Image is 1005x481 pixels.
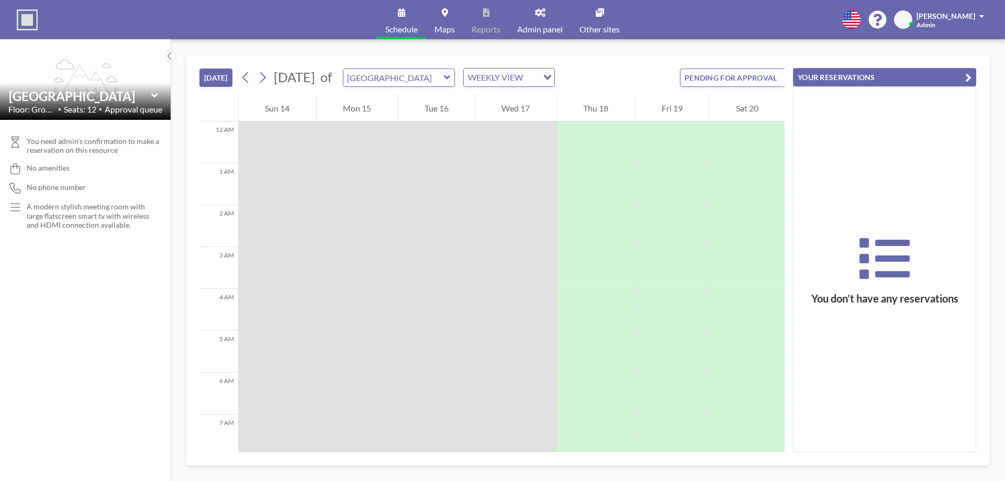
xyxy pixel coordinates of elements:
[8,104,55,115] span: Floor: Ground Fl...
[320,69,332,85] span: of
[917,21,935,29] span: Admin
[199,415,238,456] div: 7 AM
[635,95,709,121] div: Fri 19
[385,25,418,33] span: Schedule
[199,121,238,163] div: 12 AM
[58,106,61,113] span: •
[466,71,525,84] span: WEEKLY VIEW
[475,95,556,121] div: Wed 17
[526,71,537,84] input: Search for option
[27,137,162,155] span: You need admin's confirmation to make a reservation on this resource
[27,202,150,230] p: A modern stylish meeting room with large flatscreen smart tv with wireless and HDMI connection av...
[199,69,232,87] button: [DATE]
[99,106,102,113] span: •
[9,88,151,104] input: Vista Meeting Room
[897,15,910,25] span: GW
[794,292,976,305] h3: You don’t have any reservations
[274,69,315,85] span: [DATE]
[343,69,444,86] input: Vista Meeting Room
[464,69,554,86] div: Search for option
[105,104,162,115] span: Approval queue
[793,68,976,86] button: YOUR RESERVATIONS
[64,104,96,115] span: Seats: 12
[27,183,86,192] span: No phone number
[317,95,398,121] div: Mon 15
[517,25,563,33] span: Admin panel
[199,205,238,247] div: 2 AM
[579,25,620,33] span: Other sites
[17,9,38,30] img: organization-logo
[199,247,238,289] div: 3 AM
[199,289,238,331] div: 4 AM
[199,331,238,373] div: 5 AM
[199,163,238,205] div: 1 AM
[917,12,975,20] span: [PERSON_NAME]
[472,25,500,33] span: Reports
[557,95,635,121] div: Thu 18
[199,373,238,415] div: 6 AM
[27,163,70,173] span: No amenities
[434,25,455,33] span: Maps
[709,95,785,121] div: Sat 20
[398,95,475,121] div: Tue 16
[239,95,316,121] div: Sun 14
[680,69,797,87] button: PENDING FOR APPROVAL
